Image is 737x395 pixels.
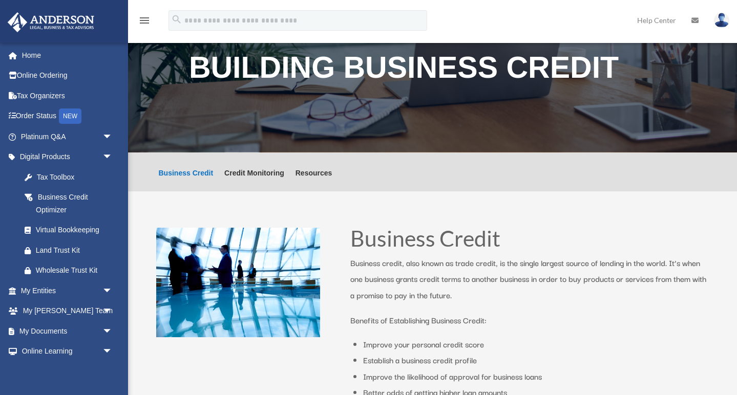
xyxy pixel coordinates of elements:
[102,341,123,362] span: arrow_drop_down
[7,85,128,106] a: Tax Organizers
[36,264,115,277] div: Wholesale Trust Kit
[156,228,320,337] img: business people talking in office
[7,321,128,341] a: My Documentsarrow_drop_down
[296,169,332,191] a: Resources
[7,280,128,301] a: My Entitiesarrow_drop_down
[36,191,110,216] div: Business Credit Optimizer
[5,12,97,32] img: Anderson Advisors Platinum Portal
[102,321,123,342] span: arrow_drop_down
[14,260,128,281] a: Wholesale Trust Kit
[159,169,214,191] a: Business Credit
[36,224,115,236] div: Virtual Bookkeeping
[102,280,123,301] span: arrow_drop_down
[14,240,128,260] a: Land Trust Kit
[7,45,128,65] a: Home
[7,301,128,321] a: My [PERSON_NAME] Teamarrow_drop_down
[714,13,729,28] img: User Pic
[14,167,128,187] a: Tax Toolbox
[7,65,128,86] a: Online Ordering
[59,108,81,124] div: NEW
[363,352,709,368] li: Establish a business credit profile
[102,147,123,168] span: arrow_drop_down
[14,220,128,240] a: Virtual Bookkeeping
[171,14,182,25] i: search
[36,244,115,257] div: Land Trust Kit
[7,147,128,167] a: Digital Productsarrow_drop_down
[350,312,709,328] p: Benefits of Establishing Business Credit:
[138,18,151,27] a: menu
[7,106,128,127] a: Order StatusNEW
[36,171,115,184] div: Tax Toolbox
[102,126,123,147] span: arrow_drop_down
[14,187,123,220] a: Business Credit Optimizer
[7,341,128,362] a: Online Learningarrow_drop_down
[189,53,676,88] h1: Building Business Credit
[350,228,709,255] h1: Business Credit
[7,126,128,147] a: Platinum Q&Aarrow_drop_down
[363,336,709,353] li: Improve your personal credit score
[138,14,151,27] i: menu
[102,301,123,322] span: arrow_drop_down
[363,368,709,385] li: Improve the likelihood of approval for business loans
[350,255,709,313] p: Business credit, also known as trade credit, is the single largest source of lending in the world...
[224,169,284,191] a: Credit Monitoring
